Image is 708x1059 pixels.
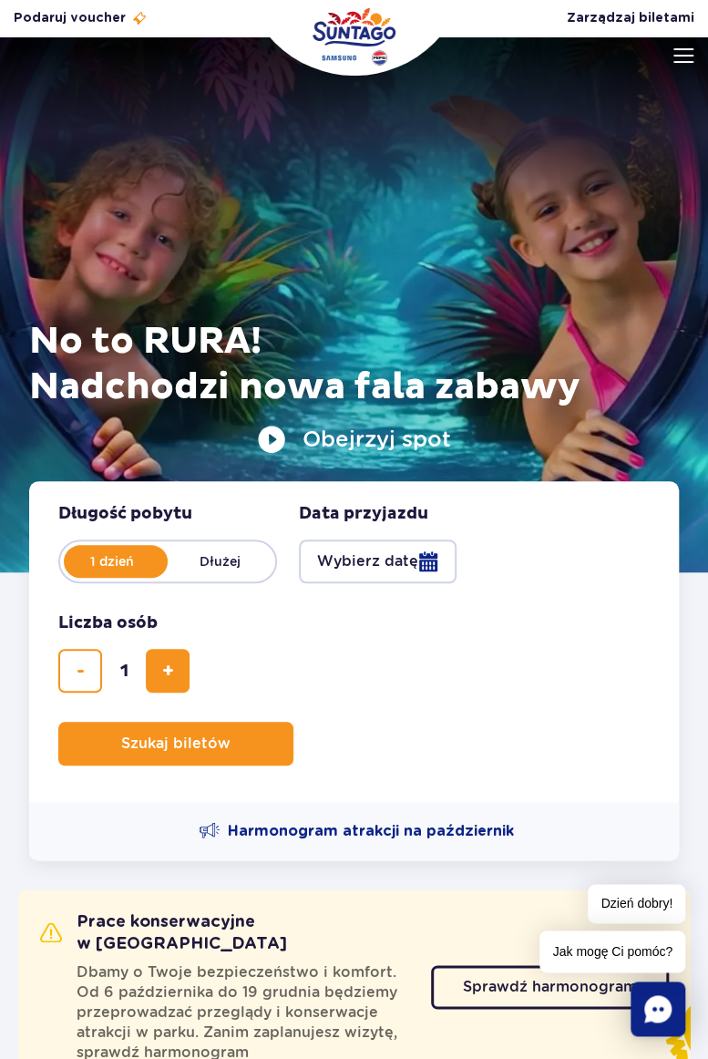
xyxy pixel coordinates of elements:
span: Podaruj voucher [14,9,126,27]
a: Podaruj voucher [14,9,148,27]
div: Chat [631,982,685,1036]
a: Sprawdź harmonogram [431,965,669,1009]
span: Liczba osób [58,612,158,634]
label: 1 dzień [60,542,164,581]
input: liczba biletów [102,649,146,693]
h2: Prace konserwacyjne w [GEOGRAPHIC_DATA] [40,911,431,955]
span: Jak mogę Ci pomóc? [539,930,685,972]
button: Obejrzyj spot [257,425,451,454]
img: Open menu [673,48,693,63]
button: dodaj bilet [146,649,190,693]
span: Dzień dobry! [588,884,685,923]
span: Data przyjazdu [299,503,428,525]
label: Dłużej [168,542,272,581]
button: Wybierz datę [299,540,457,583]
button: usuń bilet [58,649,102,693]
h1: No to RURA! Nadchodzi nowa fala zabawy [29,319,679,410]
form: Planowanie wizyty w Park of Poland [29,481,679,802]
a: Harmonogram atrakcji na październik [199,820,514,842]
a: Zarządzaj biletami [567,9,694,27]
button: Szukaj biletów [58,722,293,766]
span: Szukaj biletów [121,735,231,752]
span: Długość pobytu [58,503,192,525]
span: Sprawdź harmonogram [463,980,637,994]
span: Harmonogram atrakcji na październik [228,821,514,841]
